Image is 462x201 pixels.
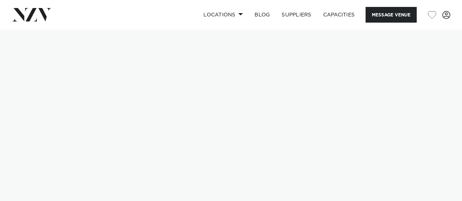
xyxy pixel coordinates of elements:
[276,7,317,23] a: SUPPLIERS
[198,7,249,23] a: Locations
[366,7,417,23] button: Message Venue
[12,8,51,21] img: nzv-logo.png
[249,7,276,23] a: BLOG
[317,7,361,23] a: Capacities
